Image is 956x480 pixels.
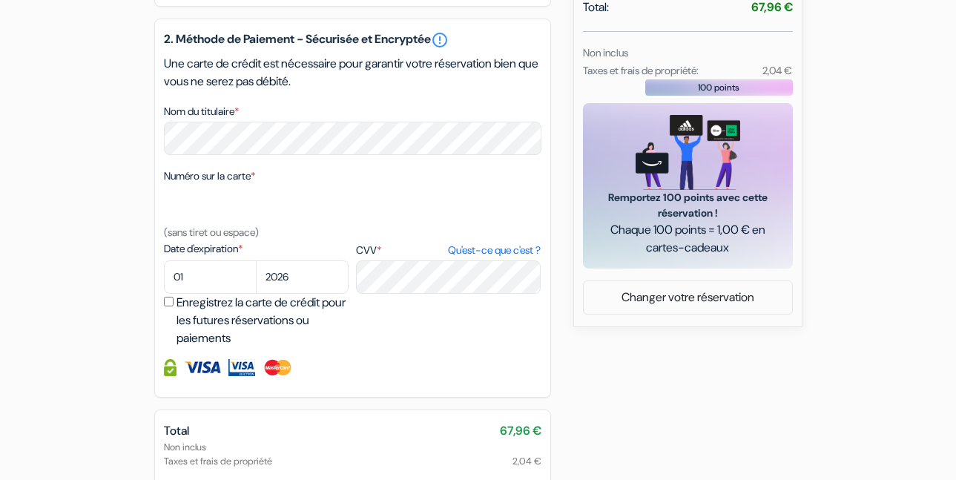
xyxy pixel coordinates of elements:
img: Information de carte de crédit entièrement encryptée et sécurisée [164,359,177,376]
small: 2,04 € [762,64,792,77]
label: Enregistrez la carte de crédit pour les futures réservations ou paiements [177,294,353,347]
span: Remportez 100 points avec cette réservation ! [601,190,775,221]
h5: 2. Méthode de Paiement - Sécurisée et Encryptée [164,31,541,49]
label: CVV [356,243,541,258]
img: Visa [184,359,221,376]
a: Qu'est-ce que c'est ? [448,243,541,258]
small: Taxes et frais de propriété: [583,64,699,77]
a: error_outline [431,31,449,49]
span: 2,04 € [512,454,541,468]
span: Chaque 100 points = 1,00 € en cartes-cadeaux [601,221,775,257]
small: Non inclus [583,46,628,59]
img: Master Card [263,359,293,376]
div: Non inclus Taxes et frais de propriété [164,440,541,468]
small: (sans tiret ou espace) [164,226,259,239]
img: gift_card_hero_new.png [636,115,740,190]
span: 100 points [698,81,739,94]
span: 67,96 € [500,422,541,440]
label: Numéro sur la carte [164,168,255,184]
img: Visa Electron [228,359,255,376]
label: Date d'expiration [164,241,349,257]
span: Total [164,423,189,438]
label: Nom du titulaire [164,104,239,119]
a: Changer votre réservation [584,283,792,312]
p: Une carte de crédit est nécessaire pour garantir votre réservation bien que vous ne serez pas déb... [164,55,541,91]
